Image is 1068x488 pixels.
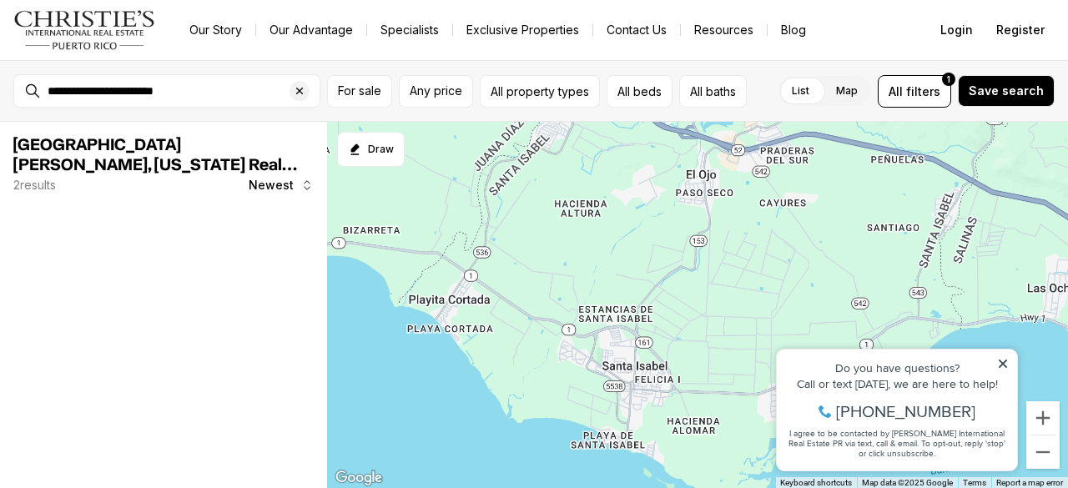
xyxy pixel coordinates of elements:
span: I agree to be contacted by [PERSON_NAME] International Real Estate PR via text, call & email. To ... [21,103,238,134]
span: Newest [249,179,294,192]
button: For sale [327,75,392,108]
span: 1 [947,73,950,86]
a: Report a map error [996,478,1063,487]
a: Specialists [367,18,452,42]
button: Save search [958,75,1055,107]
button: Start drawing [337,132,405,167]
button: Register [986,13,1055,47]
a: Blog [768,18,819,42]
span: All [889,83,903,100]
button: All baths [679,75,747,108]
span: [PHONE_NUMBER] [68,78,208,95]
button: Zoom out [1026,435,1060,469]
span: [GEOGRAPHIC_DATA][PERSON_NAME], [US_STATE] Real Estate & Homes for Sale [13,137,297,194]
span: Save search [969,84,1044,98]
p: 2 results [13,179,56,192]
button: All beds [607,75,673,108]
a: Resources [681,18,767,42]
button: Zoom in [1026,401,1060,435]
button: Contact Us [593,18,680,42]
button: Allfilters1 [878,75,951,108]
div: Call or text [DATE], we are here to help! [18,53,241,65]
button: Login [930,13,983,47]
img: logo [13,10,156,50]
button: Any price [399,75,473,108]
button: Newest [239,169,324,202]
a: Our Advantage [256,18,366,42]
button: Clear search input [290,75,320,107]
span: Register [996,23,1045,37]
span: filters [906,83,940,100]
div: Do you have questions? [18,38,241,49]
a: Our Story [176,18,255,42]
span: Login [940,23,973,37]
span: Any price [410,84,462,98]
a: Terms (opens in new tab) [963,478,986,487]
label: Map [823,76,871,106]
label: List [778,76,823,106]
a: Exclusive Properties [453,18,592,42]
button: All property types [480,75,600,108]
span: Map data ©2025 Google [862,478,953,487]
span: For sale [338,84,381,98]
